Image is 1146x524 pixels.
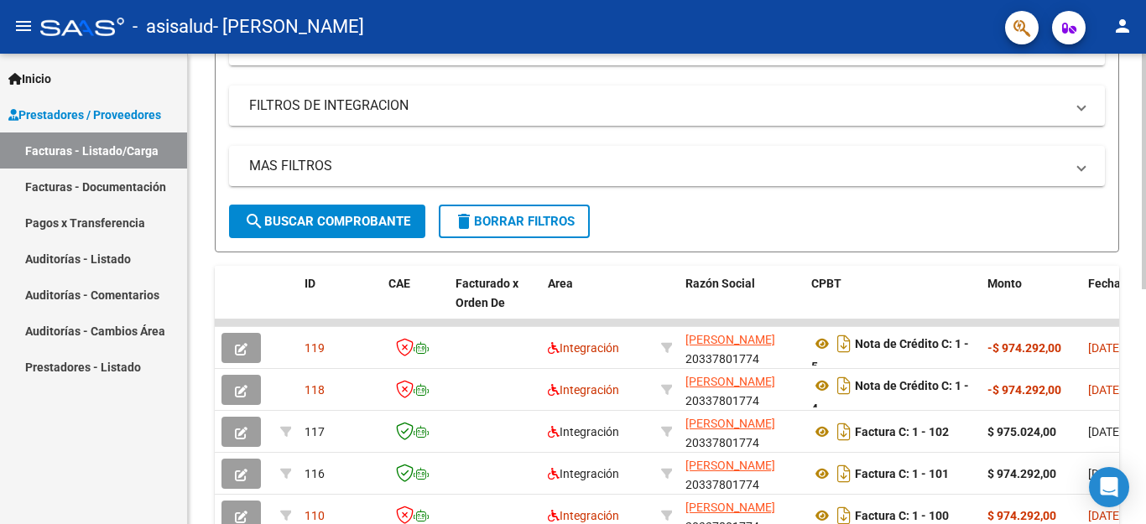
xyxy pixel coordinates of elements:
strong: Factura C: 1 - 102 [855,425,949,438]
span: Razón Social [685,277,755,290]
span: Facturado x Orden De [456,277,518,309]
span: [PERSON_NAME] [685,459,775,472]
span: 119 [305,341,325,355]
mat-expansion-panel-header: MAS FILTROS [229,146,1105,186]
strong: Factura C: 1 - 100 [855,509,949,522]
span: Integración [548,509,619,522]
mat-icon: search [244,211,264,231]
span: - [PERSON_NAME] [213,8,364,45]
datatable-header-cell: Facturado x Orden De [449,266,541,340]
mat-icon: delete [454,211,474,231]
span: Area [548,277,573,290]
span: [DATE] [1088,509,1123,522]
strong: $ 974.292,00 [987,509,1056,522]
span: [PERSON_NAME] [685,333,775,346]
i: Descargar documento [833,460,855,487]
span: Integración [548,425,619,438]
mat-panel-title: FILTROS DE INTEGRACION [249,96,1065,115]
span: [PERSON_NAME] [685,417,775,430]
span: 116 [305,467,325,480]
strong: $ 975.024,00 [987,425,1056,438]
span: Inicio [8,70,51,88]
datatable-header-cell: CAE [382,266,449,340]
div: 20337801774 [685,330,798,366]
span: Integración [548,383,619,397]
span: CAE [388,277,410,290]
strong: Nota de Crédito C: 1 - 5 [811,337,969,373]
strong: Nota de Crédito C: 1 - 4 [811,379,969,415]
span: [DATE] [1088,383,1123,397]
span: [PERSON_NAME] [685,375,775,388]
span: ID [305,277,315,290]
span: - asisalud [133,8,213,45]
i: Descargar documento [833,372,855,399]
span: Borrar Filtros [454,214,575,229]
datatable-header-cell: Razón Social [679,266,805,340]
strong: Factura C: 1 - 101 [855,467,949,480]
span: [DATE] [1088,467,1123,480]
span: 110 [305,509,325,522]
strong: -$ 974.292,00 [987,383,1061,397]
datatable-header-cell: Monto [981,266,1081,340]
span: Integración [548,341,619,355]
button: Buscar Comprobante [229,205,425,238]
div: 20337801774 [685,372,798,407]
div: 20337801774 [685,414,798,449]
i: Descargar documento [833,418,855,445]
span: [PERSON_NAME] [685,501,775,514]
mat-icon: menu [13,16,34,36]
i: Descargar documento [833,330,855,357]
button: Borrar Filtros [439,205,590,238]
span: 117 [305,425,325,438]
datatable-header-cell: Area [541,266,654,340]
div: Open Intercom Messenger [1089,467,1129,507]
datatable-header-cell: CPBT [805,266,981,340]
span: [DATE] [1088,341,1123,355]
mat-panel-title: MAS FILTROS [249,157,1065,175]
span: CPBT [811,277,841,290]
span: 118 [305,383,325,397]
span: Prestadores / Proveedores [8,106,161,124]
strong: -$ 974.292,00 [987,341,1061,355]
datatable-header-cell: ID [298,266,382,340]
span: Integración [548,467,619,480]
div: 20337801774 [685,456,798,491]
span: Buscar Comprobante [244,214,410,229]
span: [DATE] [1088,425,1123,438]
strong: $ 974.292,00 [987,467,1056,480]
span: Monto [987,277,1022,290]
mat-expansion-panel-header: FILTROS DE INTEGRACION [229,86,1105,126]
mat-icon: person [1112,16,1133,36]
